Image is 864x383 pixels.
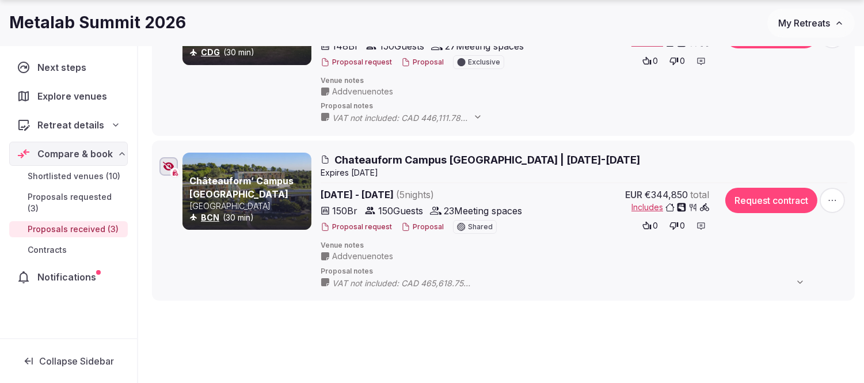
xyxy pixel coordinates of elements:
h1: Metalab Summit 2026 [9,12,186,34]
span: Next steps [37,60,91,74]
span: Chateauform Campus [GEOGRAPHIC_DATA] | [DATE]-[DATE] [334,153,640,167]
span: Venue notes [321,76,847,86]
span: EUR [625,188,642,202]
span: 0 [653,220,658,232]
span: Add venue notes [332,86,393,97]
span: Venue notes [321,241,847,251]
span: Proposal notes [321,101,847,111]
a: Contracts [9,242,128,258]
span: Exclusive [468,59,500,66]
span: Collapse Sidebar [39,355,114,367]
button: Collapse Sidebar [9,348,128,374]
div: (30 min) [189,47,309,58]
span: Shortlisted venues (10) [28,170,120,182]
a: Shortlisted venues (10) [9,168,128,184]
div: Expire s [DATE] [321,167,847,179]
span: Proposals requested (3) [28,191,123,214]
button: Proposal [401,58,444,67]
span: 150 Br [332,204,357,218]
p: [GEOGRAPHIC_DATA] [189,200,309,212]
a: Explore venues [9,84,128,108]
span: 23 Meeting spaces [444,204,522,218]
span: Retreat details [37,118,104,132]
span: VAT not included: CAD 446,111.78 VAT amount: CAD 89,222.35 Total including VAT: CAD 535,334.13 [332,112,494,124]
a: Proposals received (3) [9,221,128,237]
button: 0 [666,218,688,234]
a: Next steps [9,55,128,79]
span: 0 [653,55,658,67]
button: 0 [639,53,661,69]
span: Explore venues [37,89,112,103]
span: 0 [680,55,685,67]
span: ( 5 night s ) [396,189,434,200]
a: BCN [201,213,219,222]
button: My Retreats [767,9,855,37]
span: 0 [680,220,685,232]
button: Proposal request [321,58,392,67]
span: Compare & book [37,147,113,161]
span: My Retreats [778,17,830,29]
span: Shared [468,223,493,230]
a: CDG [201,47,220,57]
a: Notifications [9,265,128,289]
button: Proposal request [321,222,392,232]
span: total [690,188,709,202]
button: Request contract [725,188,817,213]
span: [DATE] - [DATE] [321,188,523,202]
span: Contracts [28,244,67,256]
span: Proposal notes [321,267,847,276]
span: 150 Guests [378,204,423,218]
div: (30 min) [189,212,309,223]
button: 0 [666,53,688,69]
button: 0 [639,218,661,234]
span: €344,850 [645,188,688,202]
span: Notifications [37,270,101,284]
span: Add venue notes [332,251,393,262]
a: Proposals requested (3) [9,189,128,217]
button: Includes [631,202,709,213]
button: Proposal [401,222,444,232]
a: Châteauform’ Campus [GEOGRAPHIC_DATA] [189,175,294,199]
span: VAT not included: CAD 465,618.75 VAT amount: CAD 97,779.94 Total including VAT: CAD 563,398.69 Al... [332,278,816,289]
span: Proposals received (3) [28,223,119,235]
